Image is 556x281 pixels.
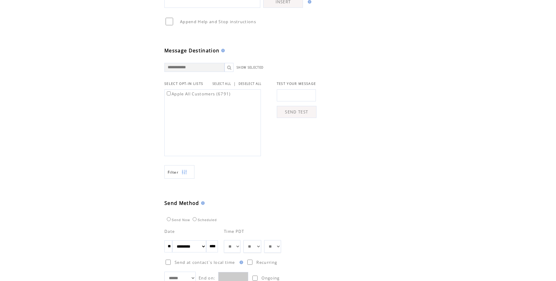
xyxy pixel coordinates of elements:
[212,82,231,86] a: SELECT ALL
[193,217,197,221] input: Scheduled
[234,81,236,86] span: |
[239,82,262,86] a: DESELECT ALL
[199,275,215,281] span: End on:
[164,229,175,234] span: Date
[175,260,235,265] span: Send at contact`s local time
[168,170,179,175] span: Show filters
[167,217,171,221] input: Send Now
[182,165,187,179] img: filters.png
[277,106,316,118] a: SEND TEST
[261,275,280,281] span: Ongoing
[164,200,199,206] span: Send Method
[238,261,243,264] img: help.gif
[164,82,203,86] span: SELECT OPT-IN LISTS
[180,19,256,24] span: Append Help and Stop instructions
[164,47,219,54] span: Message Destination
[277,82,316,86] span: TEST YOUR MESSAGE
[219,49,225,52] img: help.gif
[165,218,190,222] label: Send Now
[237,66,264,69] a: SHOW SELECTED
[164,165,194,179] a: Filter
[224,229,244,234] span: Time PDT
[191,218,217,222] label: Scheduled
[167,91,171,95] input: Apple All Customers (6791)
[166,91,231,97] label: Apple All Customers (6791)
[199,201,205,205] img: help.gif
[256,260,277,265] span: Recurring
